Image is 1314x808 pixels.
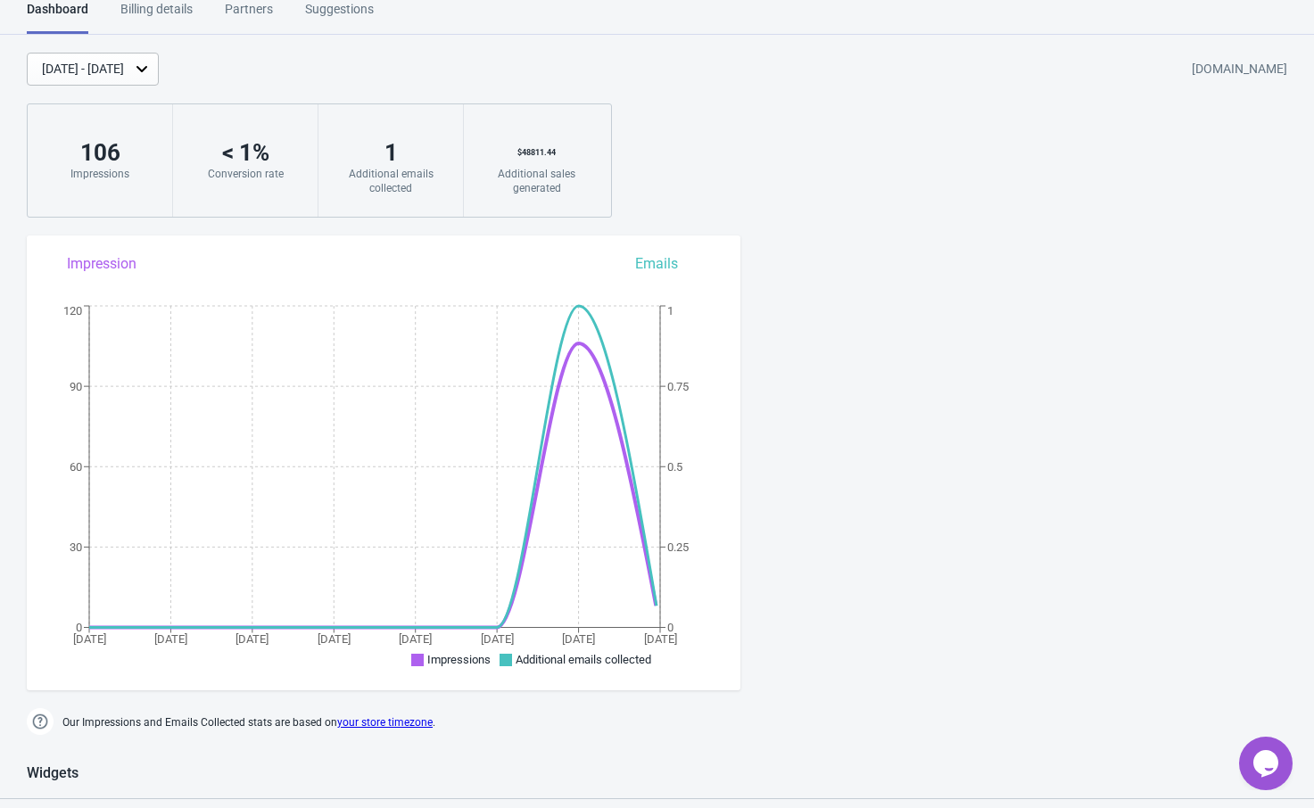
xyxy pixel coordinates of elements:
[63,304,82,317] tspan: 120
[667,380,689,393] tspan: 0.75
[336,167,445,195] div: Additional emails collected
[427,653,491,666] span: Impressions
[667,304,674,317] tspan: 1
[45,138,154,167] div: 106
[1239,737,1296,790] iframe: chat widget
[482,138,591,167] div: $ 48811.44
[399,632,432,646] tspan: [DATE]
[154,632,187,646] tspan: [DATE]
[1192,54,1287,86] div: [DOMAIN_NAME]
[70,380,82,393] tspan: 90
[27,708,54,735] img: help.png
[73,632,106,646] tspan: [DATE]
[318,632,351,646] tspan: [DATE]
[62,708,435,738] span: Our Impressions and Emails Collected stats are based on .
[644,632,677,646] tspan: [DATE]
[45,167,154,181] div: Impressions
[42,60,124,78] div: [DATE] - [DATE]
[76,621,82,634] tspan: 0
[191,167,300,181] div: Conversion rate
[482,167,591,195] div: Additional sales generated
[481,632,514,646] tspan: [DATE]
[337,716,433,729] a: your store timezone
[336,138,445,167] div: 1
[667,621,674,634] tspan: 0
[667,460,682,474] tspan: 0.5
[70,540,82,554] tspan: 30
[236,632,269,646] tspan: [DATE]
[70,460,82,474] tspan: 60
[562,632,595,646] tspan: [DATE]
[516,653,651,666] span: Additional emails collected
[191,138,300,167] div: < 1 %
[667,540,689,554] tspan: 0.25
